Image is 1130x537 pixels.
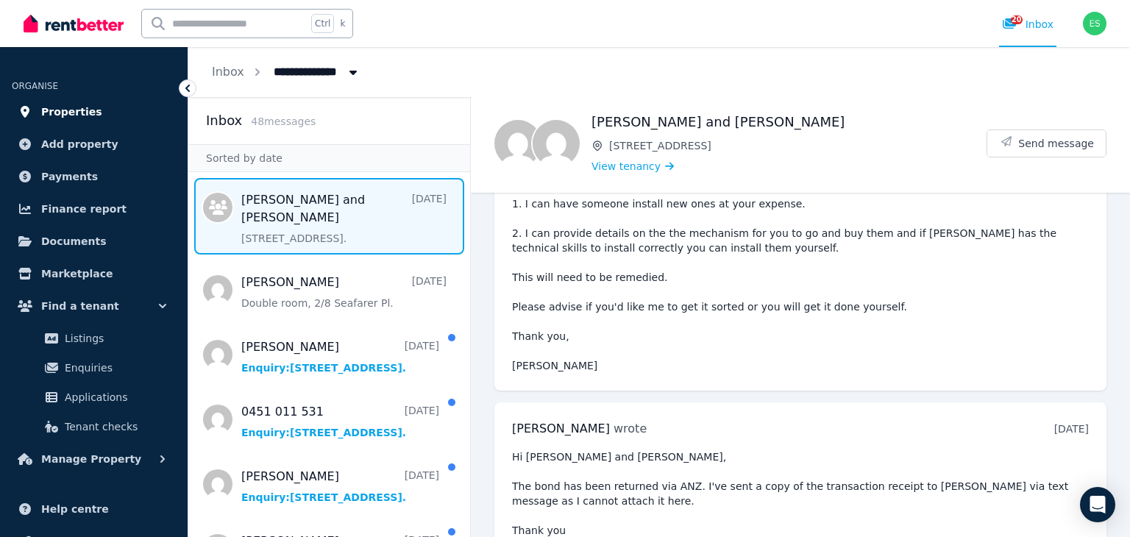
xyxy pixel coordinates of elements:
[1002,17,1053,32] div: Inbox
[591,159,674,174] a: View tenancy
[12,259,176,288] a: Marketplace
[591,159,661,174] span: View tenancy
[65,359,164,377] span: Enquiries
[41,135,118,153] span: Add property
[12,162,176,191] a: Payments
[1018,136,1094,151] span: Send message
[206,110,242,131] h2: Inbox
[12,129,176,159] a: Add property
[1054,423,1089,435] time: [DATE]
[241,274,447,310] a: [PERSON_NAME][DATE]Double room, 2/8 Seafarer Pl.
[188,144,470,172] div: Sorted by date
[241,191,447,246] a: [PERSON_NAME] and [PERSON_NAME][DATE][STREET_ADDRESS].
[1080,487,1115,522] div: Open Intercom Messenger
[41,297,119,315] span: Find a tenant
[12,81,58,91] span: ORGANISE
[18,324,170,353] a: Listings
[251,115,316,127] span: 48 message s
[18,353,170,383] a: Enquiries
[12,291,176,321] button: Find a tenant
[512,49,1089,373] pre: Hi [PERSON_NAME] and [PERSON_NAME], The property condition is largely okay however there is one t...
[512,422,610,435] span: [PERSON_NAME]
[41,168,98,185] span: Payments
[1083,12,1106,35] img: Eloise Smith
[41,103,102,121] span: Properties
[18,412,170,441] a: Tenant checks
[41,232,107,250] span: Documents
[340,18,345,29] span: k
[41,265,113,282] span: Marketplace
[65,418,164,435] span: Tenant checks
[241,338,439,375] a: [PERSON_NAME][DATE]Enquiry:[STREET_ADDRESS].
[494,120,541,167] img: Karla Hobday
[188,47,384,97] nav: Breadcrumb
[41,450,141,468] span: Manage Property
[609,138,987,153] span: [STREET_ADDRESS]
[12,194,176,224] a: Finance report
[41,200,127,218] span: Finance report
[212,65,244,79] a: Inbox
[12,97,176,127] a: Properties
[65,330,164,347] span: Listings
[65,388,164,406] span: Applications
[241,403,439,440] a: 0451 011 531[DATE]Enquiry:[STREET_ADDRESS].
[1011,15,1023,24] span: 20
[533,120,580,167] img: Peter Falefitu
[241,468,439,505] a: [PERSON_NAME][DATE]Enquiry:[STREET_ADDRESS].
[12,444,176,474] button: Manage Property
[987,130,1106,157] button: Send message
[41,500,109,518] span: Help centre
[614,422,647,435] span: wrote
[591,112,987,132] h1: [PERSON_NAME] and [PERSON_NAME]
[12,494,176,524] a: Help centre
[24,13,124,35] img: RentBetter
[311,14,334,33] span: Ctrl
[12,227,176,256] a: Documents
[18,383,170,412] a: Applications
